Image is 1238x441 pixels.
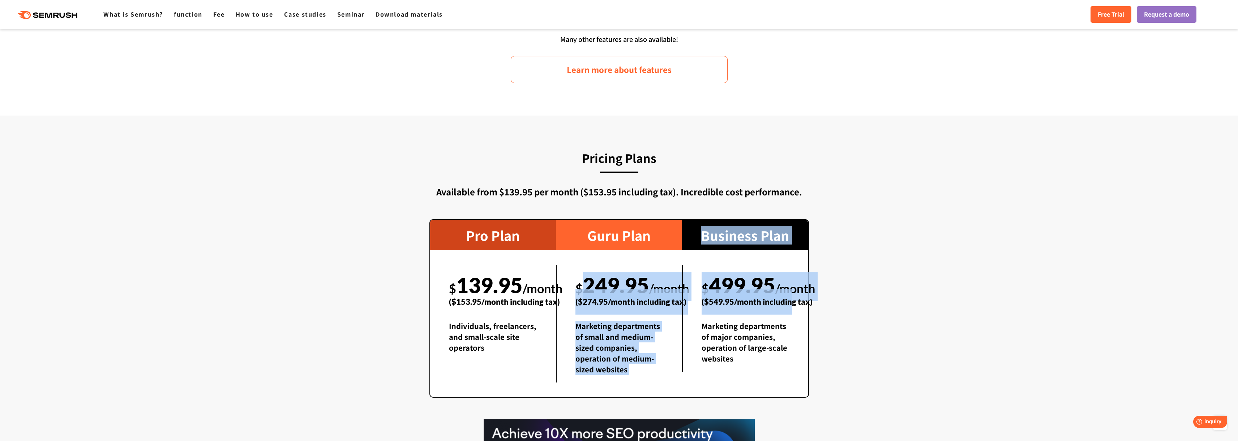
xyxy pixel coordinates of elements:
[575,321,660,375] font: Marketing departments of small and medium-sized companies, operation of medium-sized websites
[511,56,728,83] a: Learn more about features
[449,297,560,307] font: ($153.95/month including tax)
[449,321,536,353] font: Individuals, freelancers, and small-scale site operators
[1137,6,1196,23] a: Request a demo
[103,10,163,18] a: What is Semrush?
[701,226,789,245] font: Business Plan
[337,10,365,18] a: Seminar
[702,321,787,364] font: Marketing departments of major companies, operation of large-scale websites
[1098,10,1124,18] font: Free Trial
[575,281,583,296] font: $
[174,10,202,18] a: function
[567,64,672,75] font: Learn more about features
[587,226,651,245] font: Guru Plan
[456,273,523,298] font: 139.95
[466,226,520,245] font: Pro Plan
[649,281,689,296] font: /month
[775,281,815,296] font: /month
[523,281,562,296] font: /month
[284,10,326,18] a: Case studies
[583,273,649,298] font: 249.95
[582,150,656,166] font: Pricing Plans
[709,273,775,298] font: 499.95
[575,297,686,307] font: ($274.95/month including tax)
[436,185,802,198] font: Available from $139.95 per month ($153.95 including tax). Incredible cost performance.
[560,34,678,44] font: Many other features are also available!
[236,10,273,18] a: How to use
[213,10,225,18] a: Fee
[1091,6,1131,23] a: Free Trial
[702,281,709,296] font: $
[702,297,813,307] font: ($549.95/month including tax)
[376,10,443,18] a: Download materials
[449,281,456,296] font: $
[1144,10,1189,18] font: Request a demo
[1174,413,1230,433] iframe: Help widget launcher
